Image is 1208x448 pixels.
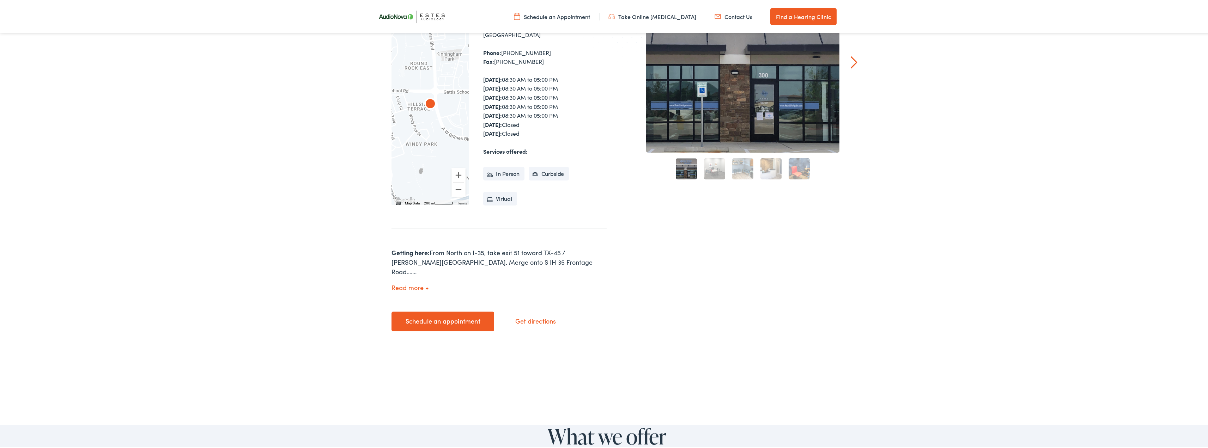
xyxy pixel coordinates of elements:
button: Read more [391,283,429,290]
li: Curbside [529,166,569,180]
button: Map Scale: 200 m per 49 pixels [422,199,455,204]
div: 08:30 AM to 05:00 PM 08:30 AM to 05:00 PM 08:30 AM to 05:00 PM 08:30 AM to 05:00 PM 08:30 AM to 0... [483,74,607,137]
strong: [DATE]: [483,119,502,127]
a: Open this area in Google Maps (opens a new window) [393,195,417,204]
button: Keyboard shortcuts [396,200,401,205]
strong: [DATE]: [483,128,502,136]
a: Next [851,55,857,68]
a: 2 [704,157,725,178]
strong: Services offered: [483,146,528,154]
a: Get directions [501,311,570,330]
strong: Fax: [483,56,494,64]
strong: [DATE]: [483,110,502,118]
a: 1 [676,157,697,178]
div: [PHONE_NUMBER] [PHONE_NUMBER] [483,47,607,65]
strong: Phone: [483,48,501,55]
a: Take Online [MEDICAL_DATA] [608,12,696,19]
a: Schedule an appointment [391,311,494,330]
strong: [DATE]: [483,92,502,100]
strong: [DATE]: [483,74,502,82]
div: From North on I-35, take exit 51 toward TX-45 / [PERSON_NAME][GEOGRAPHIC_DATA]. Merge onto S IH 3... [391,247,607,275]
li: In Person [483,166,524,180]
strong: [DATE]: [483,102,502,109]
a: Terms (opens in new tab) [457,200,467,204]
button: Zoom in [451,167,466,181]
strong: Getting here: [391,247,430,256]
img: utility icon [715,12,721,19]
div: AudioNova [419,92,442,115]
span: 200 m [424,200,434,204]
img: utility icon [608,12,615,19]
img: utility icon [514,12,520,19]
a: Contact Us [715,12,752,19]
strong: [DATE]: [483,83,502,91]
button: Map Data [405,200,420,205]
a: 3 [732,157,753,178]
button: Zoom out [451,182,466,196]
li: Virtual [483,191,517,205]
a: Find a Hearing Clinic [770,7,837,24]
a: 4 [760,157,782,178]
a: Schedule an Appointment [514,12,590,19]
img: Google [393,195,417,204]
a: 5 [789,157,810,178]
